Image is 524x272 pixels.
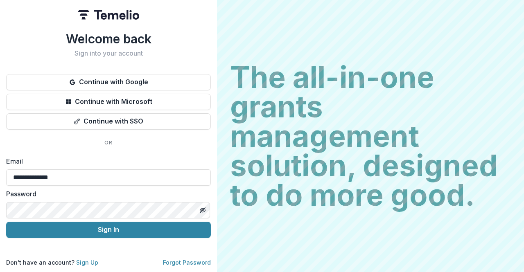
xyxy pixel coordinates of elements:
[6,94,211,110] button: Continue with Microsoft
[196,204,209,217] button: Toggle password visibility
[6,258,98,267] p: Don't have an account?
[6,113,211,130] button: Continue with SSO
[6,156,206,166] label: Email
[6,49,211,57] h2: Sign into your account
[78,10,139,20] img: Temelio
[6,189,206,199] label: Password
[76,259,98,266] a: Sign Up
[6,31,211,46] h1: Welcome back
[6,222,211,238] button: Sign In
[6,74,211,90] button: Continue with Google
[163,259,211,266] a: Forgot Password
